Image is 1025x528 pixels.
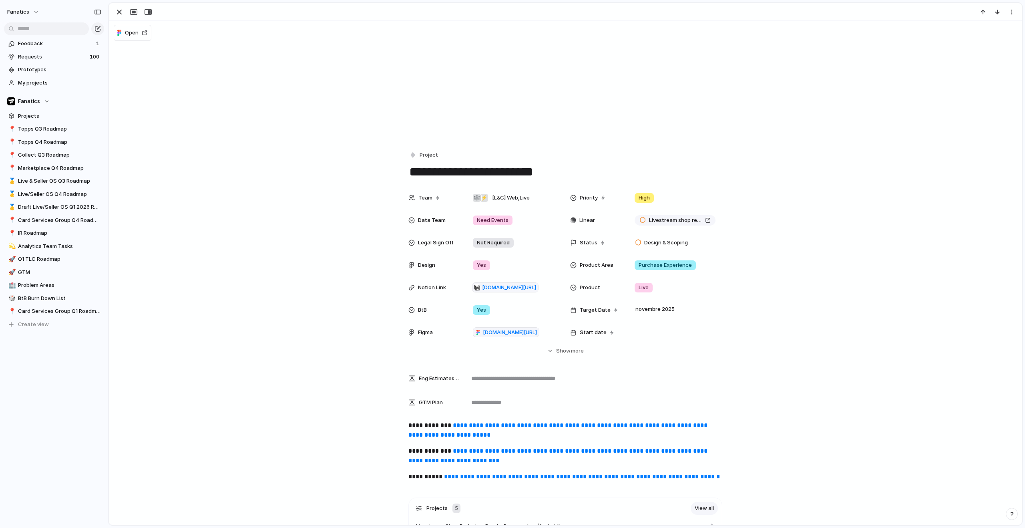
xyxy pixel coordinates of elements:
div: 📍 [8,163,14,173]
button: fanatics [4,6,43,18]
a: 🥇Live/Seller OS Q4 Roadmap [4,188,104,200]
div: 📍 [8,307,14,316]
div: 📍 [8,151,14,160]
span: Product Area [580,261,613,269]
button: Fanatics [4,95,104,107]
span: BtB [418,306,427,314]
div: 🕸 [473,194,481,202]
a: Feedback1 [4,38,104,50]
span: fanatics [7,8,29,16]
span: [DOMAIN_NAME][URL] [483,328,537,337]
button: Showmore [408,344,722,358]
span: Live/Seller OS Q4 Roadmap [18,190,101,198]
span: Priority [580,194,598,202]
div: 🥇 [8,177,14,186]
span: Projects [426,504,448,512]
button: 🚀 [7,255,15,263]
span: Project [420,151,438,159]
div: 📍 [8,125,14,134]
span: Target Date [580,306,611,314]
a: 📍Topps Q4 Roadmap [4,136,104,148]
span: IR Roadmap [18,229,101,237]
button: 💫 [7,242,15,250]
span: Live & Seller OS Q3 Roadmap [18,177,101,185]
button: 🥇 [7,190,15,198]
span: Requests [18,53,87,61]
a: Projects [4,110,104,122]
button: 📍 [7,164,15,172]
a: 📍IR Roadmap [4,227,104,239]
span: Card Services Group Q4 Roadmap [18,216,101,224]
span: Start date [580,328,607,337]
a: 🏥Problem Areas [4,279,104,291]
div: 🥇 [8,189,14,199]
a: 🚀Q1 TLC Roadmap [4,253,104,265]
span: GTM Plan [419,399,443,407]
span: Legal Sign Off [418,239,454,247]
a: 📍Card Services Group Q1 Roadmap [4,305,104,317]
a: [DOMAIN_NAME][URL] [473,327,539,338]
span: Card Services Group Q1 Roadmap [18,307,101,315]
button: 📍 [7,229,15,237]
span: [DOMAIN_NAME][URL] [482,284,536,292]
button: 📍 [7,307,15,315]
span: Design [418,261,435,269]
span: Open [125,29,139,37]
span: Yes [477,261,486,269]
a: 🎲BtB Burn Down List [4,292,104,304]
a: Requests100 [4,51,104,63]
a: [DOMAIN_NAME][URL] [472,282,539,293]
span: Topps Q4 Roadmap [18,138,101,146]
div: 🏥 [8,281,14,290]
div: 📍 [8,229,14,238]
span: High [639,194,650,202]
a: Prototypes [4,64,104,76]
a: 🥇Live & Seller OS Q3 Roadmap [4,175,104,187]
span: 1 [96,40,101,48]
a: My projects [4,77,104,89]
span: [L&C] Web , Live [492,194,530,202]
button: 🚀 [7,268,15,276]
a: Livestream shop redesign [635,215,715,226]
span: My projects [18,79,101,87]
span: Feedback [18,40,94,48]
span: Live [639,284,649,292]
span: Create view [18,320,49,328]
div: 🚀GTM [4,266,104,278]
span: Figma [418,328,433,337]
a: 📍Topps Q3 Roadmap [4,123,104,135]
span: Livestream shop redesign [649,216,702,224]
span: Show [556,347,571,355]
span: Linear [579,216,595,224]
div: 📍 [8,216,14,225]
button: 🏥 [7,281,15,289]
span: Not Required [477,239,510,247]
span: Fanatics [18,97,40,105]
span: Eng Estimates (B/iOs/A/W) in Cycles [419,375,460,383]
span: Topps Q3 Roadmap [18,125,101,133]
span: Need Events [477,216,508,224]
div: 🥇Draft Live/Seller OS Q1 2026 Roadmap [4,201,104,213]
span: Product [580,284,600,292]
a: 💫Analytics Team Tasks [4,240,104,252]
span: Prototypes [18,66,101,74]
a: 📍Collect Q3 Roadmap [4,149,104,161]
button: 📍 [7,138,15,146]
span: BtB Burn Down List [18,294,101,302]
a: View all [691,502,718,515]
span: Analytics Team Tasks [18,242,101,250]
span: Collect Q3 Roadmap [18,151,101,159]
button: 🎲 [7,294,15,302]
span: Q1 TLC Roadmap [18,255,101,263]
button: Create view [4,318,104,331]
span: Draft Live/Seller OS Q1 2026 Roadmap [18,203,101,211]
